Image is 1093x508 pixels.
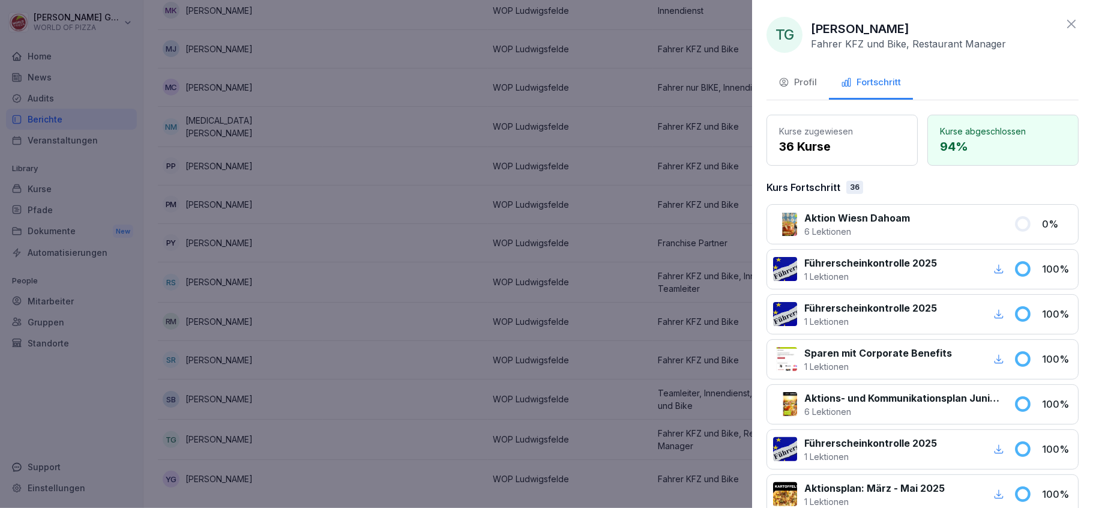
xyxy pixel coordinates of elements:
[766,180,840,195] p: Kurs Fortschritt
[1042,442,1072,456] p: 100 %
[778,76,817,89] div: Profil
[1042,217,1072,231] p: 0 %
[804,495,945,508] p: 1 Lektionen
[766,67,829,100] button: Profil
[804,315,937,328] p: 1 Lektionen
[804,225,910,238] p: 6 Lektionen
[811,38,1006,50] p: Fahrer KFZ und Bike, Restaurant Manager
[846,181,863,194] div: 36
[804,481,945,495] p: Aktionsplan: März - Mai 2025
[811,20,909,38] p: [PERSON_NAME]
[766,17,802,53] div: TG
[804,211,910,225] p: Aktion Wiesn Dahoam
[804,436,937,450] p: Führerscheinkontrolle 2025
[940,138,1066,156] p: 94 %
[779,125,905,138] p: Kurse zugewiesen
[779,138,905,156] p: 36 Kurse
[804,391,999,405] p: Aktions- und Kommunikationsplan Juni bis August
[940,125,1066,138] p: Kurse abgeschlossen
[804,405,999,418] p: 6 Lektionen
[829,67,913,100] button: Fortschritt
[1042,262,1072,276] p: 100 %
[804,360,952,373] p: 1 Lektionen
[1042,352,1072,366] p: 100 %
[1042,397,1072,411] p: 100 %
[841,76,901,89] div: Fortschritt
[804,346,952,360] p: Sparen mit Corporate Benefits
[804,256,937,270] p: Führerscheinkontrolle 2025
[1042,307,1072,321] p: 100 %
[1042,487,1072,501] p: 100 %
[804,270,937,283] p: 1 Lektionen
[804,450,937,463] p: 1 Lektionen
[804,301,937,315] p: Führerscheinkontrolle 2025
